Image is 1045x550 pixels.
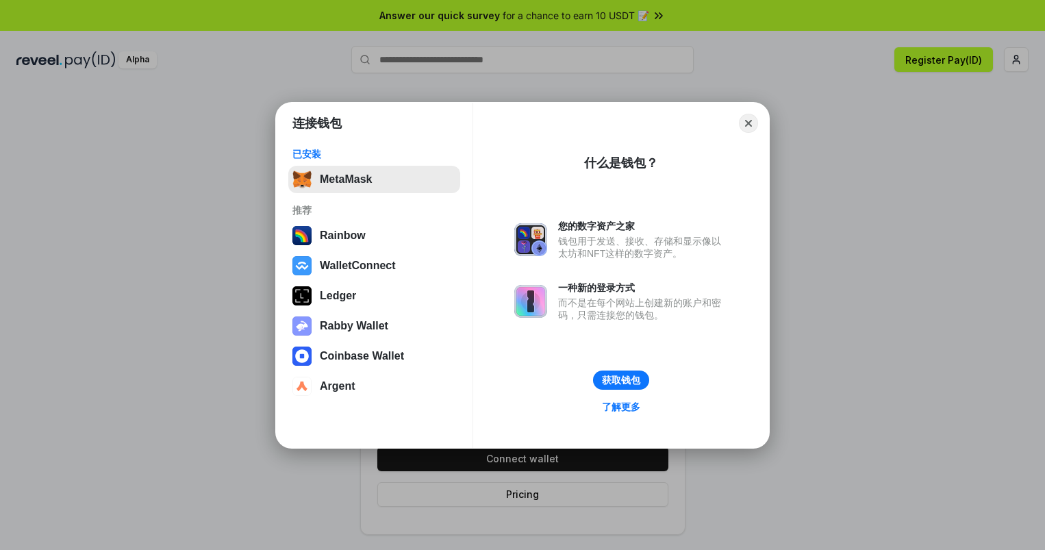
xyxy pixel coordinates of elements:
button: WalletConnect [288,252,460,279]
div: 钱包用于发送、接收、存储和显示像以太坊和NFT这样的数字资产。 [558,235,728,260]
button: Ledger [288,282,460,310]
div: 已安装 [292,148,456,160]
div: Argent [320,380,355,392]
button: Coinbase Wallet [288,342,460,370]
img: svg+xml,%3Csvg%20xmlns%3D%22http%3A%2F%2Fwww.w3.org%2F2000%2Fsvg%22%20fill%3D%22none%22%20viewBox... [292,316,312,336]
img: svg+xml,%3Csvg%20width%3D%2228%22%20height%3D%2228%22%20viewBox%3D%220%200%2028%2028%22%20fill%3D... [292,256,312,275]
img: svg+xml,%3Csvg%20width%3D%2228%22%20height%3D%2228%22%20viewBox%3D%220%200%2028%2028%22%20fill%3D... [292,347,312,366]
div: 什么是钱包？ [584,155,658,171]
button: Close [739,114,758,133]
div: 您的数字资产之家 [558,220,728,232]
img: svg+xml,%3Csvg%20width%3D%2228%22%20height%3D%2228%22%20viewBox%3D%220%200%2028%2028%22%20fill%3D... [292,377,312,396]
div: MetaMask [320,173,372,186]
img: svg+xml,%3Csvg%20xmlns%3D%22http%3A%2F%2Fwww.w3.org%2F2000%2Fsvg%22%20fill%3D%22none%22%20viewBox... [514,223,547,256]
div: WalletConnect [320,260,396,272]
button: Rabby Wallet [288,312,460,340]
div: 获取钱包 [602,374,640,386]
div: 而不是在每个网站上创建新的账户和密码，只需连接您的钱包。 [558,297,728,321]
div: Rabby Wallet [320,320,388,332]
button: Argent [288,373,460,400]
img: svg+xml,%3Csvg%20fill%3D%22none%22%20height%3D%2233%22%20viewBox%3D%220%200%2035%2033%22%20width%... [292,170,312,189]
img: svg+xml,%3Csvg%20xmlns%3D%22http%3A%2F%2Fwww.w3.org%2F2000%2Fsvg%22%20width%3D%2228%22%20height%3... [292,286,312,305]
div: 一种新的登录方式 [558,282,728,294]
div: Ledger [320,290,356,302]
button: MetaMask [288,166,460,193]
a: 了解更多 [594,398,649,416]
div: Rainbow [320,229,366,242]
div: Coinbase Wallet [320,350,404,362]
h1: 连接钱包 [292,115,342,132]
img: svg+xml,%3Csvg%20width%3D%22120%22%20height%3D%22120%22%20viewBox%3D%220%200%20120%20120%22%20fil... [292,226,312,245]
button: 获取钱包 [593,371,649,390]
img: svg+xml,%3Csvg%20xmlns%3D%22http%3A%2F%2Fwww.w3.org%2F2000%2Fsvg%22%20fill%3D%22none%22%20viewBox... [514,285,547,318]
button: Rainbow [288,222,460,249]
div: 推荐 [292,204,456,216]
div: 了解更多 [602,401,640,413]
